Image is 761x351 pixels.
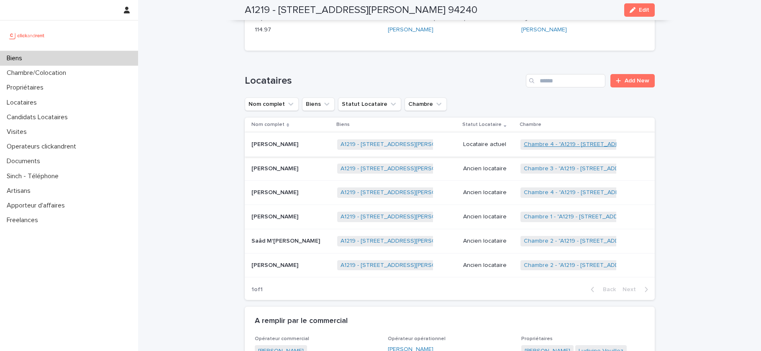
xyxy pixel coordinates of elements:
[245,75,523,87] h1: Locataires
[3,84,50,92] p: Propriétaires
[584,286,619,293] button: Back
[623,287,641,292] span: Next
[336,120,350,129] p: Biens
[245,156,655,181] tr: [PERSON_NAME][PERSON_NAME] A1219 - [STREET_ADDRESS][PERSON_NAME] 94240 Ancien locataireChambre 3 ...
[251,212,300,220] p: [PERSON_NAME]
[524,262,703,269] a: Chambre 2 - "A1219 - [STREET_ADDRESS][PERSON_NAME] 94240"
[245,205,655,229] tr: [PERSON_NAME][PERSON_NAME] A1219 - [STREET_ADDRESS][PERSON_NAME] 94240 Ancien locataireChambre 1 ...
[251,187,300,196] p: [PERSON_NAME]
[341,213,482,220] a: A1219 - [STREET_ADDRESS][PERSON_NAME] 94240
[338,97,401,111] button: Statut Locataire
[245,181,655,205] tr: [PERSON_NAME][PERSON_NAME] A1219 - [STREET_ADDRESS][PERSON_NAME] 94240 Ancien locataireChambre 4 ...
[245,229,655,253] tr: Saâd M'[PERSON_NAME]Saâd M'[PERSON_NAME] A1219 - [STREET_ADDRESS][PERSON_NAME] 94240 Ancien locat...
[251,164,300,172] p: [PERSON_NAME]
[388,26,433,34] a: [PERSON_NAME]
[463,238,513,245] p: Ancien locataire
[7,27,47,44] img: UCB0brd3T0yccxBKYDjQ
[463,141,513,148] p: Locataire actuel
[3,69,73,77] p: Chambre/Colocation
[341,189,482,196] a: A1219 - [STREET_ADDRESS][PERSON_NAME] 94240
[245,97,299,111] button: Nom complet
[624,3,655,17] button: Edit
[521,26,567,34] a: [PERSON_NAME]
[463,262,513,269] p: Ancien locataire
[255,26,378,34] p: 114.97
[302,97,335,111] button: Biens
[598,287,616,292] span: Back
[610,74,654,87] a: Add New
[341,141,482,148] a: A1219 - [STREET_ADDRESS][PERSON_NAME] 94240
[3,128,33,136] p: Visites
[3,54,29,62] p: Biens
[3,216,45,224] p: Freelances
[639,7,649,13] span: Edit
[520,120,541,129] p: Chambre
[251,139,300,148] p: [PERSON_NAME]
[3,99,44,107] p: Locataires
[341,165,482,172] a: A1219 - [STREET_ADDRESS][PERSON_NAME] 94240
[3,202,72,210] p: Apporteur d'affaires
[341,262,482,269] a: A1219 - [STREET_ADDRESS][PERSON_NAME] 94240
[463,213,513,220] p: Ancien locataire
[3,187,37,195] p: Artisans
[524,213,702,220] a: Chambre 1 - "A1219 - [STREET_ADDRESS][PERSON_NAME] 94240"
[524,165,703,172] a: Chambre 3 - "A1219 - [STREET_ADDRESS][PERSON_NAME] 94240"
[3,157,47,165] p: Documents
[3,172,65,180] p: Sinch - Téléphone
[524,189,704,196] a: Chambre 4 - "A1219 - [STREET_ADDRESS][PERSON_NAME] 94240"
[524,141,704,148] a: Chambre 4 - "A1219 - [STREET_ADDRESS][PERSON_NAME] 94240"
[341,238,482,245] a: A1219 - [STREET_ADDRESS][PERSON_NAME] 94240
[251,260,300,269] p: [PERSON_NAME]
[245,253,655,277] tr: [PERSON_NAME][PERSON_NAME] A1219 - [STREET_ADDRESS][PERSON_NAME] 94240 Ancien locataireChambre 2 ...
[245,4,477,16] h2: A1219 - [STREET_ADDRESS][PERSON_NAME] 94240
[251,236,322,245] p: Saâd M'[PERSON_NAME]
[526,74,605,87] input: Search
[463,165,513,172] p: Ancien locataire
[405,97,447,111] button: Chambre
[388,336,446,341] span: Opérateur opérationnel
[251,120,284,129] p: Nom complet
[3,143,83,151] p: Operateurs clickandrent
[463,189,513,196] p: Ancien locataire
[521,336,553,341] span: Propriétaires
[245,279,269,300] p: 1 of 1
[245,132,655,156] tr: [PERSON_NAME][PERSON_NAME] A1219 - [STREET_ADDRESS][PERSON_NAME] 94240 Locataire actuelChambre 4 ...
[462,120,502,129] p: Statut Locataire
[255,336,309,341] span: Opérateur commercial
[619,286,655,293] button: Next
[3,113,74,121] p: Candidats Locataires
[625,78,649,84] span: Add New
[255,317,348,326] h2: A remplir par le commercial
[524,238,703,245] a: Chambre 2 - "A1219 - [STREET_ADDRESS][PERSON_NAME] 94240"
